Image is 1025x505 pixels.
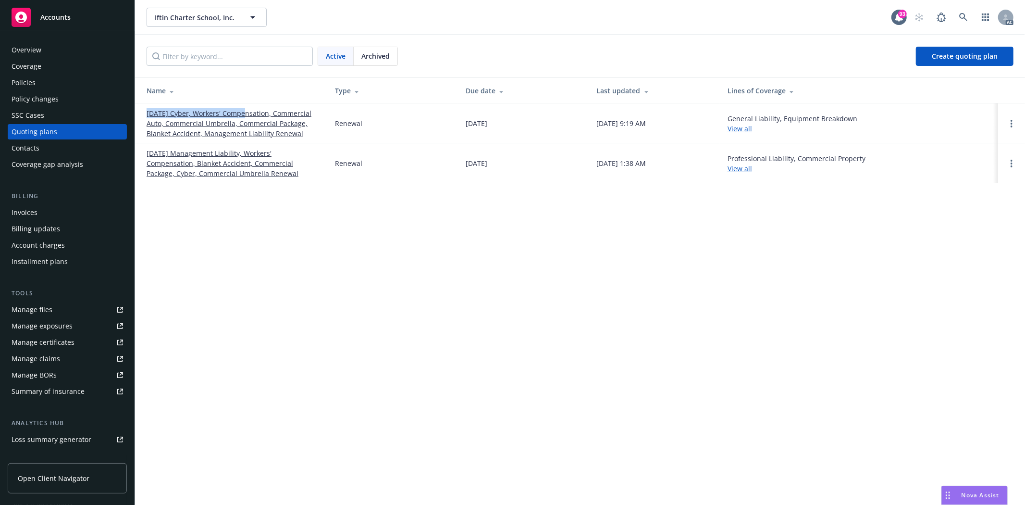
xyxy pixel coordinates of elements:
a: Open options [1006,158,1017,169]
a: Quoting plans [8,124,127,139]
div: Account charges [12,238,65,253]
a: Coverage [8,59,127,74]
a: SSC Cases [8,108,127,123]
div: Summary of insurance [12,384,85,399]
div: Policies [12,75,36,90]
a: Invoices [8,205,127,220]
div: [DATE] [466,118,487,128]
div: [DATE] 9:19 AM [597,118,646,128]
a: Report a Bug [932,8,951,27]
div: Lines of Coverage [728,86,990,96]
div: Loss summary generator [12,432,91,447]
span: Nova Assist [962,491,1000,499]
div: Name [147,86,320,96]
a: View all [728,124,752,133]
a: Coverage gap analysis [8,157,127,172]
div: Coverage gap analysis [12,157,83,172]
a: Manage BORs [8,367,127,383]
div: [DATE] 1:38 AM [597,158,646,168]
div: 93 [898,10,907,18]
a: Manage files [8,302,127,317]
div: Invoices [12,205,37,220]
a: Create quoting plan [916,47,1013,66]
div: Analytics hub [8,418,127,428]
div: General Liability, Equipment Breakdown [728,114,857,134]
a: Policies [8,75,127,90]
span: Archived [361,51,390,61]
a: Loss summary generator [8,432,127,447]
a: Summary of insurance [8,384,127,399]
a: Overview [8,42,127,58]
div: Type [335,86,450,96]
div: Renewal [335,118,362,128]
a: Contacts [8,140,127,156]
div: Manage claims [12,351,60,366]
div: Last updated [597,86,712,96]
div: Due date [466,86,581,96]
a: Manage exposures [8,318,127,334]
div: Billing updates [12,221,60,237]
div: Tools [8,289,127,298]
div: Coverage [12,59,41,74]
button: Iftin Charter School, Inc. [147,8,267,27]
span: Active [326,51,346,61]
div: Manage certificates [12,335,74,350]
span: Accounts [40,13,71,21]
a: [DATE] Management Liability, Workers' Compensation, Blanket Accident, Commercial Package, Cyber, ... [147,148,320,178]
a: Installment plans [8,254,127,269]
div: Manage files [12,302,52,317]
div: Overview [12,42,41,58]
div: Manage BORs [12,367,57,383]
a: Switch app [976,8,995,27]
a: Policy changes [8,91,127,107]
div: Professional Liability, Commercial Property [728,153,865,174]
span: Iftin Charter School, Inc. [155,13,238,23]
a: View all [728,164,752,173]
div: Quoting plans [12,124,57,139]
a: Manage certificates [8,335,127,350]
div: Installment plans [12,254,68,269]
a: Billing updates [8,221,127,237]
input: Filter by keyword... [147,47,313,66]
span: Open Client Navigator [18,473,89,483]
div: Renewal [335,158,362,168]
a: Search [954,8,973,27]
div: Billing [8,191,127,201]
span: Create quoting plan [932,51,998,61]
a: [DATE] Cyber, Workers' Compensation, Commercial Auto, Commercial Umbrella, Commercial Package, Bl... [147,108,320,139]
button: Nova Assist [941,486,1008,505]
div: Drag to move [942,486,954,505]
a: Account charges [8,238,127,253]
div: Manage exposures [12,318,73,334]
div: [DATE] [466,158,487,168]
a: Start snowing [910,8,929,27]
div: Policy changes [12,91,59,107]
a: Accounts [8,4,127,31]
div: SSC Cases [12,108,44,123]
div: Contacts [12,140,39,156]
a: Manage claims [8,351,127,366]
a: Open options [1006,118,1017,129]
